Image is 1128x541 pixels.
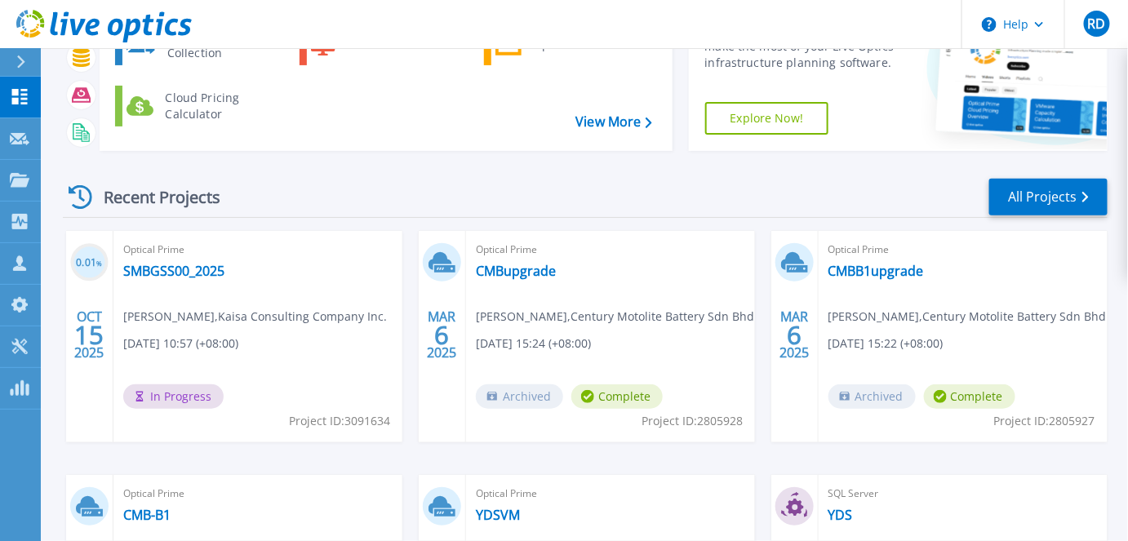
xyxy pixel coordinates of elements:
[476,485,745,503] span: Optical Prime
[779,305,810,365] div: MAR 2025
[575,114,651,130] a: View More
[115,86,282,126] a: Cloud Pricing Calculator
[828,485,1098,503] span: SQL Server
[123,241,393,259] span: Optical Prime
[828,335,944,353] span: [DATE] 15:22 (+08:00)
[476,335,591,353] span: [DATE] 15:24 (+08:00)
[476,241,745,259] span: Optical Prime
[123,507,171,523] a: CMB-B1
[70,254,109,273] h3: 0.01
[924,384,1015,409] span: Complete
[787,328,802,342] span: 6
[123,308,387,326] span: [PERSON_NAME] , Kaisa Consulting Company Inc.
[476,308,754,326] span: [PERSON_NAME] , Century Motolite Battery Sdn Bhd
[828,241,1098,259] span: Optical Prime
[123,263,224,279] a: SMBGSS00_2025
[476,263,556,279] a: CMBupgrade
[123,384,224,409] span: In Progress
[642,412,743,430] span: Project ID: 2805928
[73,305,104,365] div: OCT 2025
[96,259,102,268] span: %
[476,507,520,523] a: YDSVM
[434,328,449,342] span: 6
[828,507,853,523] a: YDS
[828,263,924,279] a: CMBB1upgrade
[989,179,1108,215] a: All Projects
[828,384,916,409] span: Archived
[74,328,104,342] span: 15
[476,384,563,409] span: Archived
[705,102,829,135] a: Explore Now!
[63,177,242,217] div: Recent Projects
[123,335,238,353] span: [DATE] 10:57 (+08:00)
[571,384,663,409] span: Complete
[994,412,1095,430] span: Project ID: 2805927
[123,485,393,503] span: Optical Prime
[426,305,457,365] div: MAR 2025
[158,90,278,122] div: Cloud Pricing Calculator
[828,308,1107,326] span: [PERSON_NAME] , Century Motolite Battery Sdn Bhd
[289,412,390,430] span: Project ID: 3091634
[1087,17,1105,30] span: RD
